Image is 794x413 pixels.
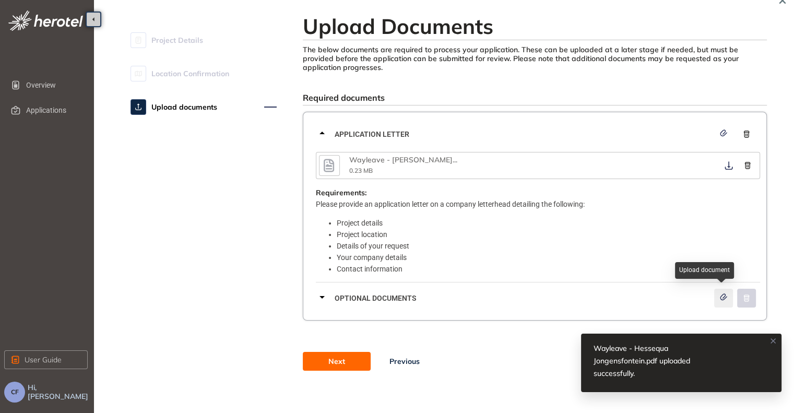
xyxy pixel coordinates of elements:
[26,75,79,96] span: Overview
[328,356,345,367] span: Next
[28,383,90,401] span: Hi, [PERSON_NAME]
[316,119,760,150] div: Application letter
[389,356,420,367] span: Previous
[11,388,19,396] span: CF
[349,167,373,174] span: 0.23 MB
[337,252,760,263] li: Your company details
[8,10,83,31] img: logo
[371,352,439,371] button: Previous
[25,354,62,365] span: User Guide
[349,155,453,164] span: Wayleave - [PERSON_NAME]
[337,217,760,229] li: Project details
[349,156,454,164] div: Wayleave - Hessequa Jongensfontein.pdf
[337,263,760,275] li: Contact information
[303,92,385,103] span: Required documents
[337,240,760,252] li: Details of your request
[335,128,714,140] span: Application letter
[151,63,229,84] span: Location Confirmation
[335,292,714,304] span: Optional documents
[594,342,743,380] div: Wayleave - Hessequa Jongensfontein.pdf uploaded successfully.
[4,382,25,403] button: CF
[303,352,371,371] button: Next
[151,97,217,117] span: Upload documents
[303,45,767,72] div: The below documents are required to process your application. These can be uploaded at a later st...
[316,198,760,210] p: Please provide an application letter on a company letterhead detailing the following:
[26,100,79,121] span: Applications
[316,282,760,314] div: Optional documents
[453,155,457,164] span: ...
[303,14,767,39] h2: Upload Documents
[316,188,366,197] span: Requirements:
[151,30,203,51] span: Project Details
[675,262,734,279] div: Upload document
[4,350,88,369] button: User Guide
[337,229,760,240] li: Project location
